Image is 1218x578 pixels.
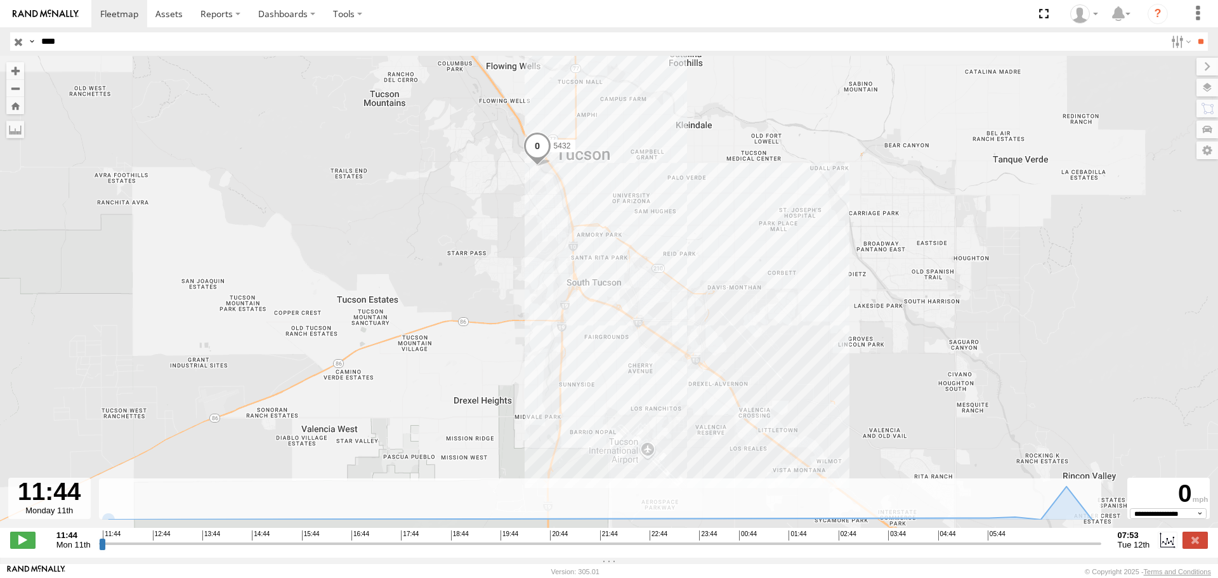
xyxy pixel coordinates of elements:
[888,530,906,541] span: 03:44
[6,62,24,79] button: Zoom in
[550,530,568,541] span: 20:44
[153,530,171,541] span: 12:44
[6,79,24,97] button: Zoom out
[6,97,24,114] button: Zoom Home
[1166,32,1193,51] label: Search Filter Options
[1129,480,1208,508] div: 0
[1196,141,1218,159] label: Map Settings
[1066,4,1103,23] div: Edward Espinoza
[1182,532,1208,548] label: Close
[699,530,717,541] span: 23:44
[401,530,419,541] span: 17:44
[10,532,36,548] label: Play/Stop
[1085,568,1211,575] div: © Copyright 2025 -
[56,540,91,549] span: Mon 11th Aug 2025
[302,530,320,541] span: 15:44
[789,530,806,541] span: 01:44
[938,530,956,541] span: 04:44
[202,530,220,541] span: 13:44
[1118,530,1150,540] strong: 07:53
[103,530,121,541] span: 11:44
[6,121,24,138] label: Measure
[551,568,599,575] div: Version: 305.01
[839,530,856,541] span: 02:44
[7,565,65,578] a: Visit our Website
[1148,4,1168,24] i: ?
[1144,568,1211,575] a: Terms and Conditions
[739,530,757,541] span: 00:44
[554,141,571,150] span: 5432
[988,530,1005,541] span: 05:44
[600,530,618,541] span: 21:44
[27,32,37,51] label: Search Query
[1118,540,1150,549] span: Tue 12th Aug 2025
[501,530,518,541] span: 19:44
[13,10,79,18] img: rand-logo.svg
[56,530,91,540] strong: 11:44
[252,530,270,541] span: 14:44
[451,530,469,541] span: 18:44
[351,530,369,541] span: 16:44
[650,530,667,541] span: 22:44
